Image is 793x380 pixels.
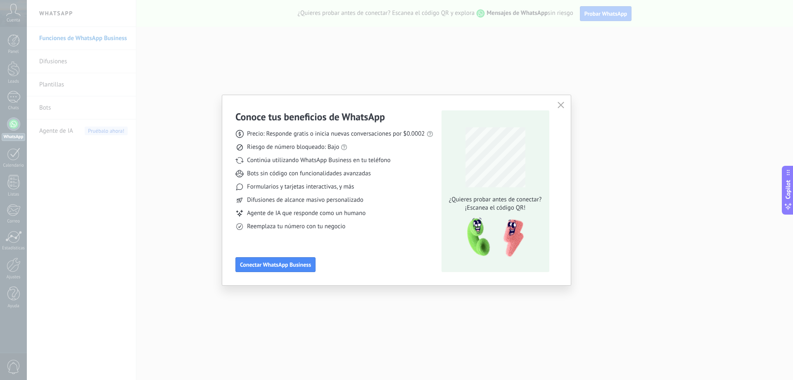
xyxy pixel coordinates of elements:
span: Bots sin código con funcionalidades avanzadas [247,170,371,178]
span: Riesgo de número bloqueado: Bajo [247,143,339,151]
span: Reemplaza tu número con tu negocio [247,222,345,231]
span: Difusiones de alcance masivo personalizado [247,196,363,204]
button: Conectar WhatsApp Business [235,257,316,272]
span: Precio: Responde gratis o inicia nuevas conversaciones por $0.0002 [247,130,425,138]
span: ¡Escanea el código QR! [446,204,544,212]
span: Conectar WhatsApp Business [240,262,311,268]
img: qr-pic-1x.png [460,215,525,260]
span: Copilot [784,180,792,199]
h3: Conoce tus beneficios de WhatsApp [235,110,385,123]
span: Formularios y tarjetas interactivas, y más [247,183,354,191]
span: Agente de IA que responde como un humano [247,209,366,217]
span: ¿Quieres probar antes de conectar? [446,196,544,204]
span: Continúa utilizando WhatsApp Business en tu teléfono [247,156,390,165]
